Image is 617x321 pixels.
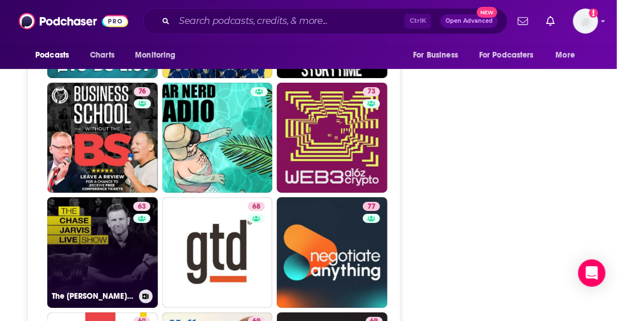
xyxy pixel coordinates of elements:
span: Podcasts [35,47,69,63]
a: 77 [277,197,387,308]
span: Charts [90,47,115,63]
img: Podchaser - Follow, Share and Rate Podcasts [19,10,128,32]
button: open menu [472,44,550,66]
button: open menu [405,44,472,66]
button: open menu [27,44,84,66]
a: 63The [PERSON_NAME] LIVE Show [47,197,158,308]
span: New [477,7,497,18]
span: For Podcasters [479,47,534,63]
a: Charts [83,44,121,66]
span: Logged in as dmessina [573,9,598,34]
a: 68 [162,197,273,308]
button: Open AdvancedNew [440,14,498,28]
a: 63 [133,202,150,211]
h3: The [PERSON_NAME] LIVE Show [52,291,134,301]
a: Show notifications dropdown [513,11,533,31]
button: open menu [127,44,190,66]
span: For Business [413,47,458,63]
a: 77 [363,202,380,211]
span: Open Advanced [446,18,493,24]
span: More [556,47,575,63]
a: Show notifications dropdown [542,11,559,31]
div: Open Intercom Messenger [578,259,606,287]
span: Monitoring [135,47,175,63]
a: 76 [134,87,150,96]
svg: Add a profile image [589,9,598,18]
span: Ctrl K [404,14,431,29]
img: User Profile [573,9,598,34]
div: Search podcasts, credits, & more... [143,8,508,34]
span: 68 [252,201,260,213]
span: 76 [138,86,146,97]
button: open menu [548,44,590,66]
a: 68 [248,202,265,211]
a: 76 [47,83,158,193]
a: 73 [277,83,387,193]
span: 73 [367,86,375,97]
span: 77 [367,201,375,213]
span: 63 [138,201,146,213]
input: Search podcasts, credits, & more... [174,12,404,30]
button: Show profile menu [573,9,598,34]
a: 73 [363,87,380,96]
